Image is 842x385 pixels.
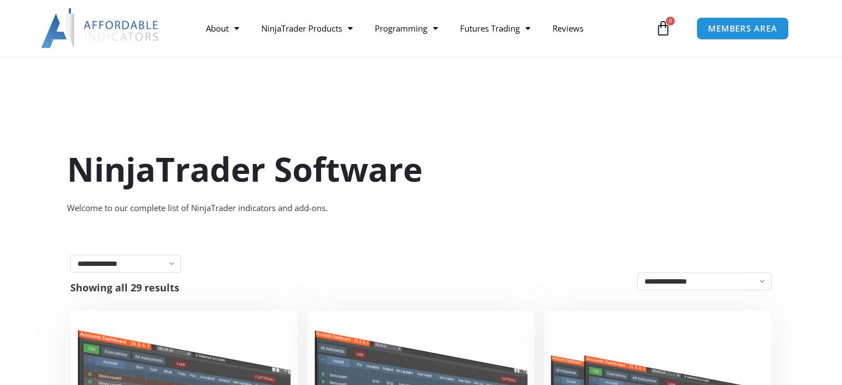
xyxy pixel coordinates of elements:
a: About [195,16,250,41]
a: Futures Trading [449,16,541,41]
p: Showing all 29 results [70,283,179,292]
h1: NinjaTrader Software [67,146,776,192]
span: 0 [666,17,675,25]
span: MEMBERS AREA [708,24,777,33]
nav: Menu [195,16,653,41]
a: Reviews [541,16,595,41]
a: NinjaTrader Products [250,16,364,41]
a: 0 [639,12,688,44]
a: Programming [364,16,449,41]
select: Shop order [637,273,772,290]
img: LogoAI | Affordable Indicators – NinjaTrader [41,8,160,48]
a: MEMBERS AREA [696,17,789,40]
div: Welcome to our complete list of NinjaTrader indicators and add-ons. [67,201,776,216]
